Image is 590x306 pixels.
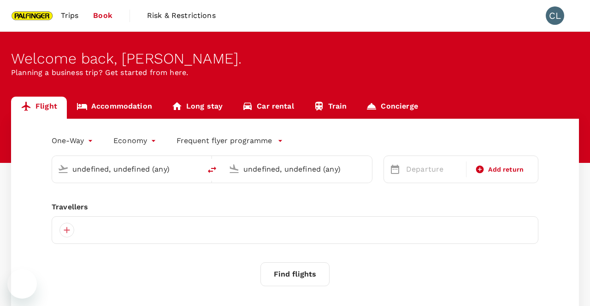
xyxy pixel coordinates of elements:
[406,164,460,175] p: Departure
[67,97,162,119] a: Accommodation
[11,67,579,78] p: Planning a business trip? Get started from here.
[11,50,579,67] div: Welcome back , [PERSON_NAME] .
[52,202,538,213] div: Travellers
[366,168,367,170] button: Open
[488,165,524,174] span: Add return
[93,10,112,21] span: Book
[546,6,564,25] div: CL
[11,6,53,26] img: Palfinger Asia Pacific Pte Ltd
[356,97,427,119] a: Concierge
[177,135,272,146] p: Frequent flyer programme
[113,133,158,148] div: Economy
[243,162,353,176] input: Going to
[201,159,223,181] button: delete
[304,97,357,119] a: Train
[72,162,182,176] input: Depart from
[61,10,79,21] span: Trips
[11,97,67,119] a: Flight
[260,262,330,286] button: Find flights
[232,97,304,119] a: Car rental
[195,168,196,170] button: Open
[177,135,283,146] button: Frequent flyer programme
[7,269,37,299] iframe: Button to launch messaging window
[162,97,232,119] a: Long stay
[52,133,95,148] div: One-Way
[147,10,216,21] span: Risk & Restrictions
